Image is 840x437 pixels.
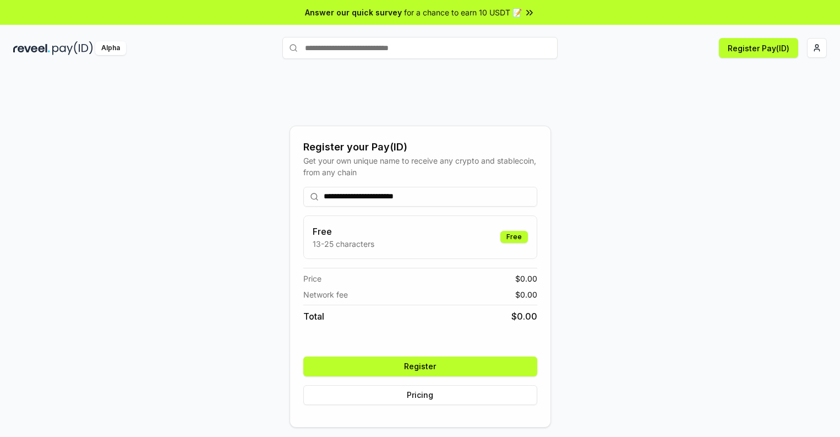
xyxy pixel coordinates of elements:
[303,357,537,376] button: Register
[500,231,528,243] div: Free
[13,41,50,55] img: reveel_dark
[303,385,537,405] button: Pricing
[515,273,537,284] span: $ 0.00
[313,225,374,238] h3: Free
[305,7,402,18] span: Answer our quick survey
[515,289,537,300] span: $ 0.00
[95,41,126,55] div: Alpha
[52,41,93,55] img: pay_id
[303,139,537,155] div: Register your Pay(ID)
[303,155,537,178] div: Get your own unique name to receive any crypto and stablecoin, from any chain
[303,273,321,284] span: Price
[719,38,798,58] button: Register Pay(ID)
[303,289,348,300] span: Network fee
[511,310,537,323] span: $ 0.00
[404,7,522,18] span: for a chance to earn 10 USDT 📝
[303,310,324,323] span: Total
[313,238,374,250] p: 13-25 characters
